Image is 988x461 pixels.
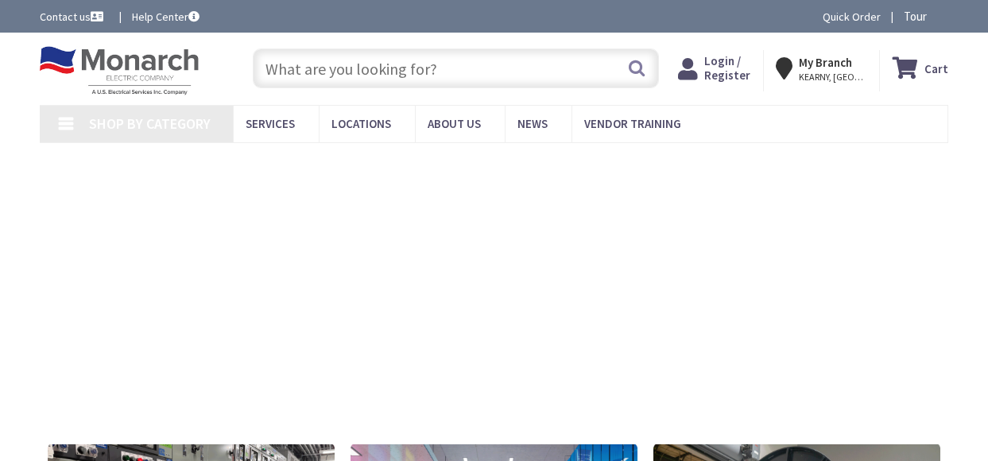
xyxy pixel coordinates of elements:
[823,9,881,25] a: Quick Order
[428,116,481,131] span: About Us
[246,116,295,131] span: Services
[40,46,199,95] img: Monarch Electric Company
[40,9,107,25] a: Contact us
[678,54,750,83] a: Login / Register
[799,55,852,70] strong: My Branch
[132,9,200,25] a: Help Center
[776,54,866,83] div: My Branch KEARNY, [GEOGRAPHIC_DATA]
[893,54,948,83] a: Cart
[924,54,948,83] strong: Cart
[799,71,866,83] span: KEARNY, [GEOGRAPHIC_DATA]
[253,48,659,88] input: What are you looking for?
[89,114,211,133] span: Shop By Category
[584,116,681,131] span: Vendor Training
[904,9,944,24] span: Tour
[517,116,548,131] span: News
[704,53,750,83] span: Login / Register
[331,116,391,131] span: Locations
